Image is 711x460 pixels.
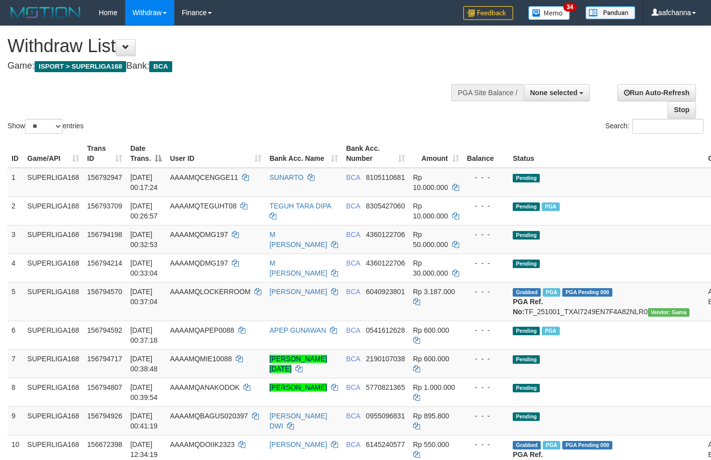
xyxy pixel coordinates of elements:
[8,225,24,254] td: 3
[149,61,172,72] span: BCA
[366,259,405,267] span: Copy 4360122706 to clipboard
[413,173,448,191] span: Rp 10.000.000
[467,172,505,182] div: - - -
[130,173,158,191] span: [DATE] 00:17:24
[170,288,250,296] span: AAAAMQLOCKERROOM
[8,349,24,378] td: 7
[513,202,540,211] span: Pending
[342,139,409,168] th: Bank Acc. Number: activate to sort column ascending
[542,202,559,211] span: Marked by aafchoeunmanni
[413,355,449,363] span: Rp 600.000
[585,6,635,20] img: panduan.png
[87,202,122,210] span: 156793709
[562,288,612,297] span: PGA Pending
[528,6,570,20] img: Button%20Memo.svg
[269,412,327,430] a: [PERSON_NAME] DWI
[24,196,84,225] td: SUPERLIGA168
[8,406,24,435] td: 9
[166,139,265,168] th: User ID: activate to sort column ascending
[530,89,578,97] span: None selected
[513,384,540,392] span: Pending
[24,282,84,321] td: SUPERLIGA168
[170,355,232,363] span: AAAAMQMIE10088
[87,231,122,239] span: 156794198
[563,3,577,12] span: 34
[8,5,84,20] img: MOTION_logo.png
[542,327,559,335] span: Marked by aafchoeunmanni
[87,383,122,391] span: 156794807
[413,383,455,391] span: Rp 1.000.000
[605,119,703,134] label: Search:
[269,202,331,210] a: TEGUH TARA DIPA
[24,378,84,406] td: SUPERLIGA168
[8,36,464,56] h1: Withdraw List
[513,355,540,364] span: Pending
[130,202,158,220] span: [DATE] 00:26:57
[170,231,228,239] span: AAAAMQDMG197
[513,441,541,449] span: Grabbed
[667,101,696,118] a: Stop
[126,139,166,168] th: Date Trans.: activate to sort column descending
[130,326,158,344] span: [DATE] 00:37:18
[467,382,505,392] div: - - -
[509,139,704,168] th: Status
[413,412,449,420] span: Rp 895.800
[346,412,360,420] span: BCA
[451,84,523,101] div: PGA Site Balance /
[467,258,505,268] div: - - -
[170,326,234,334] span: AAAAMQAPEP0088
[269,259,327,277] a: M [PERSON_NAME]
[8,378,24,406] td: 8
[413,231,448,249] span: Rp 50.000.000
[346,259,360,267] span: BCA
[467,411,505,421] div: - - -
[413,440,449,448] span: Rp 550.000
[87,440,122,448] span: 156672398
[346,355,360,363] span: BCA
[346,288,360,296] span: BCA
[87,412,122,420] span: 156794926
[513,412,540,421] span: Pending
[524,84,590,101] button: None selected
[8,282,24,321] td: 5
[463,139,509,168] th: Balance
[346,202,360,210] span: BCA
[87,326,122,334] span: 156794592
[130,231,158,249] span: [DATE] 00:32:53
[346,326,360,334] span: BCA
[269,383,327,391] a: [PERSON_NAME]
[269,231,327,249] a: M [PERSON_NAME]
[366,440,405,448] span: Copy 6145240577 to clipboard
[8,61,464,71] h4: Game: Bank:
[467,325,505,335] div: - - -
[409,139,463,168] th: Amount: activate to sort column ascending
[366,231,405,239] span: Copy 4360122706 to clipboard
[8,254,24,282] td: 4
[513,174,540,182] span: Pending
[8,119,84,134] label: Show entries
[269,288,327,296] a: [PERSON_NAME]
[130,355,158,373] span: [DATE] 00:38:48
[543,288,560,297] span: Marked by aafchoeunmanni
[413,202,448,220] span: Rp 10.000.000
[265,139,342,168] th: Bank Acc. Name: activate to sort column ascending
[24,321,84,349] td: SUPERLIGA168
[87,355,122,363] span: 156794717
[543,441,560,449] span: Marked by aafsoycanthlai
[513,298,543,316] b: PGA Ref. No:
[346,173,360,181] span: BCA
[130,412,158,430] span: [DATE] 00:41:19
[170,412,248,420] span: AAAAMQBAGUS020397
[8,139,24,168] th: ID
[648,308,690,317] span: Vendor URL: https://trx31.1velocity.biz
[366,202,405,210] span: Copy 8305427060 to clipboard
[24,225,84,254] td: SUPERLIGA168
[130,259,158,277] span: [DATE] 00:33:04
[413,259,448,277] span: Rp 30.000.000
[366,355,405,363] span: Copy 2190107038 to clipboard
[87,288,122,296] span: 156794570
[467,354,505,364] div: - - -
[366,412,405,420] span: Copy 0955096831 to clipboard
[463,6,513,20] img: Feedback.jpg
[467,287,505,297] div: - - -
